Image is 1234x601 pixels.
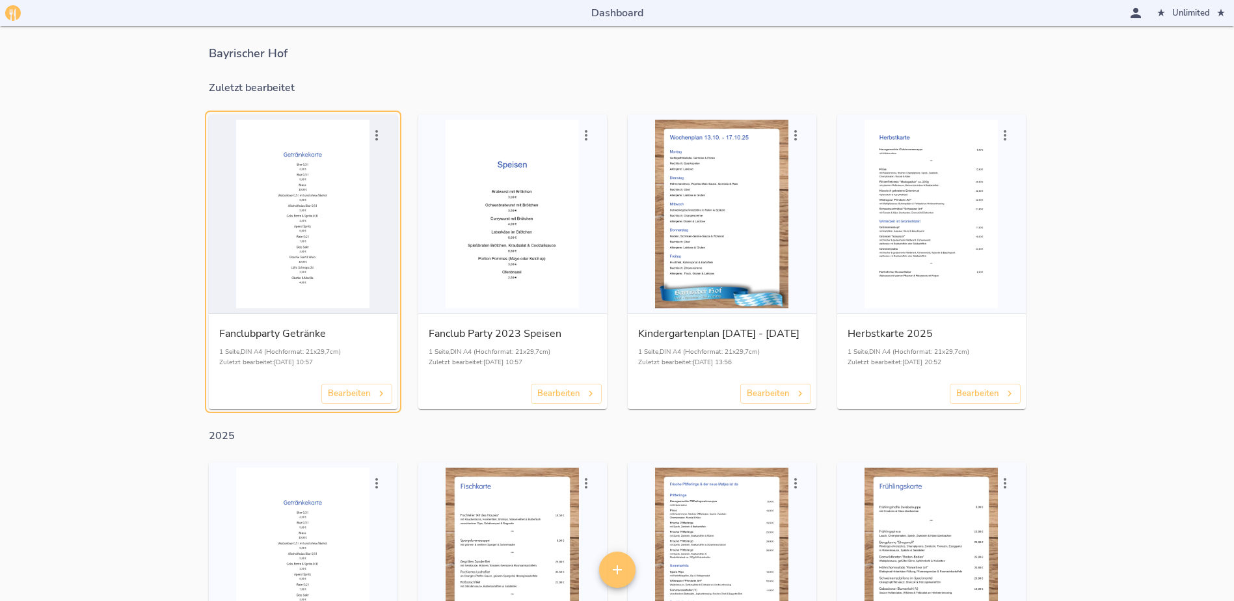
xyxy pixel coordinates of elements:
[950,384,1021,404] a: Bearbeiten
[328,386,386,401] span: Bearbeiten
[429,325,597,343] p: Fanclub Party 2023 Speisen
[531,384,602,404] a: Bearbeiten
[747,386,805,401] span: Bearbeiten
[848,325,1015,343] p: Herbstkarte 2025
[219,347,387,368] p: 1 Seite , DIN A4 (Hochformat: 21x29,7cm) Zuletzt bearbeitet: [DATE] 10:57
[1157,6,1226,21] span: Unlimited
[209,47,1026,61] h2: Bayrischer Hof
[956,386,1014,401] span: Bearbeiten
[1153,3,1229,23] button: Unlimited
[219,325,387,343] p: Fanclubparty Getränke
[209,430,1026,442] h3: 2025
[537,386,595,401] span: Bearbeiten
[638,347,806,368] p: 1 Seite , DIN A4 (Hochformat: 21x29,7cm) Zuletzt bearbeitet: [DATE] 13:56
[209,82,1026,94] h3: Zuletzt bearbeitet
[638,325,806,343] p: Kindergartenplan [DATE] - [DATE]
[740,384,811,404] a: Bearbeiten
[429,347,597,368] p: 1 Seite , DIN A4 (Hochformat: 21x29,7cm) Zuletzt bearbeitet: [DATE] 10:57
[321,384,392,404] a: Bearbeiten
[591,7,643,20] h3: Dashboard
[848,347,1015,368] p: 1 Seite , DIN A4 (Hochformat: 21x29,7cm) Zuletzt bearbeitet: [DATE] 20:52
